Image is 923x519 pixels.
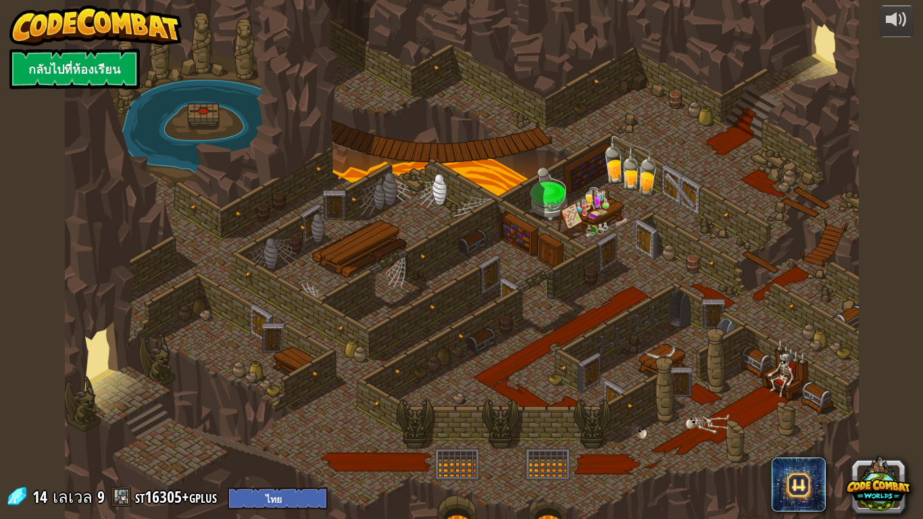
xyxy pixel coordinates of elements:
[53,486,93,508] span: เลเวล
[97,486,105,508] span: 9
[32,486,51,508] span: 14
[9,49,140,89] a: กลับไปที่ห้องเรียน
[880,5,914,37] button: ปรับระดับเสียง
[135,486,221,508] a: st16305+gplus
[9,5,182,46] img: CodeCombat - Learn how to code by playing a game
